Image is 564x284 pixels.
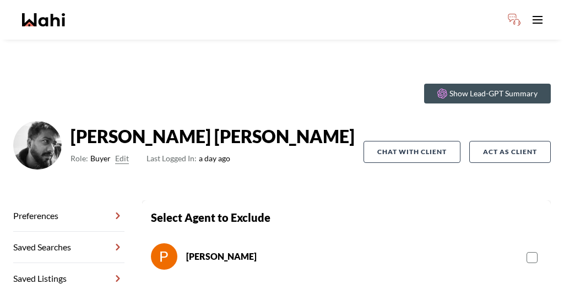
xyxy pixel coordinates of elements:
a: Preferences [13,200,124,232]
strong: Select Agent to Exclude [151,211,270,224]
img: chat avatar [151,243,177,270]
button: Toggle open navigation menu [527,9,549,31]
div: [PERSON_NAME] [186,250,257,263]
span: Role: [70,152,88,165]
a: Saved Searches [13,232,124,263]
p: Show Lead-GPT Summary [449,88,538,99]
span: a day ago [147,152,230,165]
span: Last Logged In: [147,154,197,163]
img: ACg8ocJkirgXf_yjgVOV_lwOzs_xrTfrNWFwmZKly7S1EQgBNL954rzEiQ=s96-c [13,121,62,170]
button: Chat with client [364,141,460,163]
button: Act as Client [469,141,551,163]
button: Show Lead-GPT Summary [424,84,551,103]
a: Wahi homepage [22,13,65,26]
button: Edit [115,152,129,165]
span: Buyer [90,152,111,165]
strong: [PERSON_NAME] [PERSON_NAME] [70,125,355,148]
